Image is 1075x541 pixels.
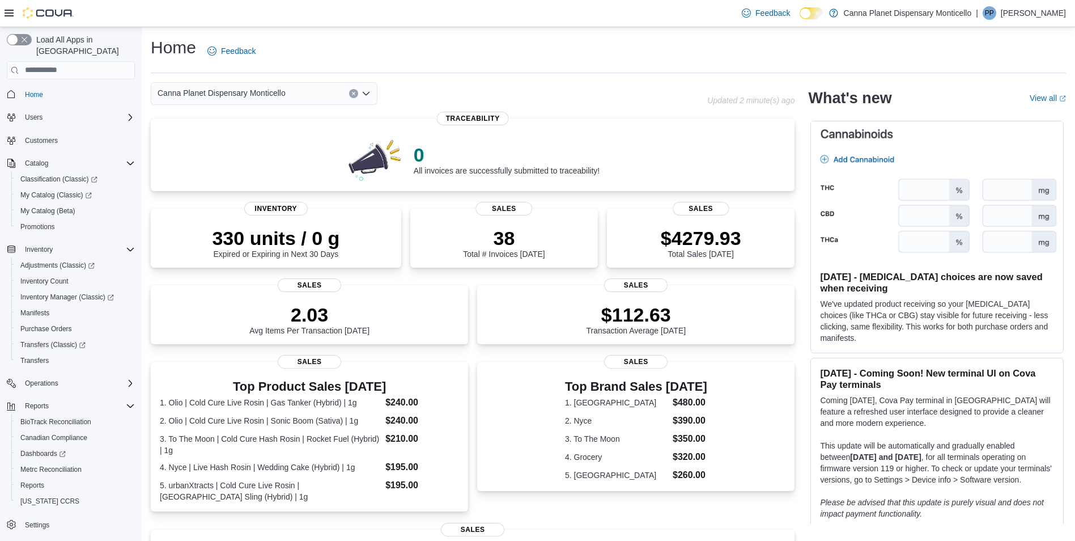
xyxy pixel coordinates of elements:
[20,399,53,413] button: Reports
[2,86,139,103] button: Home
[16,220,60,234] a: Promotions
[20,324,72,333] span: Purchase Orders
[737,2,794,24] a: Feedback
[2,132,139,149] button: Customers
[808,89,891,107] h2: What's new
[20,87,135,102] span: Home
[565,397,668,408] dt: 1. [GEOGRAPHIC_DATA]
[20,433,87,442] span: Canadian Compliance
[476,202,532,215] span: Sales
[385,414,459,428] dd: $240.00
[25,136,58,145] span: Customers
[16,479,49,492] a: Reports
[800,19,800,20] span: Dark Mode
[673,432,707,446] dd: $350.00
[2,155,139,171] button: Catalog
[755,7,790,19] span: Feedback
[985,6,994,20] span: PP
[11,203,139,219] button: My Catalog (Beta)
[244,202,308,215] span: Inventory
[20,206,75,215] span: My Catalog (Beta)
[160,397,381,408] dt: 1. Olio | Cold Cure Live Rosin | Gas Tanker (Hybrid) | 1g
[151,36,196,59] h1: Home
[850,453,921,462] strong: [DATE] and [DATE]
[20,340,86,349] span: Transfers (Classic)
[16,494,84,508] a: [US_STATE] CCRS
[2,375,139,391] button: Operations
[20,191,92,200] span: My Catalog (Classic)
[16,172,102,186] a: Classification (Classic)
[20,465,82,474] span: Metrc Reconciliation
[1030,94,1066,103] a: View allExternal link
[385,432,459,446] dd: $210.00
[20,399,135,413] span: Reports
[16,322,77,336] a: Purchase Orders
[25,90,43,99] span: Home
[385,396,459,409] dd: $240.00
[983,6,996,20] div: Parth Patel
[20,222,55,231] span: Promotions
[11,477,139,493] button: Reports
[32,34,135,57] span: Load All Apps in [GEOGRAPHIC_DATA]
[565,470,668,481] dt: 5. [GEOGRAPHIC_DATA]
[16,431,135,445] span: Canadian Compliance
[212,227,339,259] div: Expired or Expiring in Next 30 Days
[385,479,459,492] dd: $195.00
[1059,95,1066,102] svg: External link
[673,414,707,428] dd: $390.00
[16,415,96,429] a: BioTrack Reconciliation
[16,354,53,367] a: Transfers
[160,380,459,394] h3: Top Product Sales [DATE]
[16,494,135,508] span: Washington CCRS
[820,440,1054,485] p: This update will be automatically and gradually enabled between , for all terminals operating on ...
[20,517,135,531] span: Settings
[11,219,139,235] button: Promotions
[661,227,741,250] p: $4279.93
[16,463,135,476] span: Metrc Reconciliation
[16,479,135,492] span: Reports
[20,111,135,124] span: Users
[20,157,135,170] span: Catalog
[16,463,86,476] a: Metrc Reconciliation
[11,353,139,369] button: Transfers
[20,356,49,365] span: Transfers
[441,523,504,536] span: Sales
[11,273,139,289] button: Inventory Count
[2,242,139,257] button: Inventory
[673,396,707,409] dd: $480.00
[11,414,139,430] button: BioTrack Reconciliation
[565,415,668,426] dt: 2. Nyce
[160,480,381,502] dt: 5. urbanXtracts | Cold Cure Live Rosin | [GEOGRAPHIC_DATA] Sling (Hybrid) | 1g
[820,367,1054,390] h3: [DATE] - Coming Soon! New terminal UI on Cova Pay terminals
[25,379,58,388] span: Operations
[11,305,139,321] button: Manifests
[565,433,668,445] dt: 3. To The Moon
[11,187,139,203] a: My Catalog (Classic)
[20,243,57,256] button: Inventory
[203,40,260,62] a: Feedback
[16,338,135,352] span: Transfers (Classic)
[20,449,66,458] span: Dashboards
[16,415,135,429] span: BioTrack Reconciliation
[16,306,135,320] span: Manifests
[16,259,135,272] span: Adjustments (Classic)
[20,377,63,390] button: Operations
[16,220,135,234] span: Promotions
[16,259,99,272] a: Adjustments (Classic)
[20,497,79,506] span: [US_STATE] CCRS
[16,274,135,288] span: Inventory Count
[16,431,92,445] a: Canadian Compliance
[11,430,139,446] button: Canadian Compliance
[212,227,339,250] p: 330 units / 0 g
[16,172,135,186] span: Classification (Classic)
[16,204,135,218] span: My Catalog (Beta)
[11,493,139,509] button: [US_STATE] CCRS
[20,133,135,147] span: Customers
[11,337,139,353] a: Transfers (Classic)
[16,274,73,288] a: Inventory Count
[25,521,49,530] span: Settings
[844,6,972,20] p: Canna Planet Dispensary Monticello
[976,6,978,20] p: |
[20,88,48,102] a: Home
[2,109,139,125] button: Users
